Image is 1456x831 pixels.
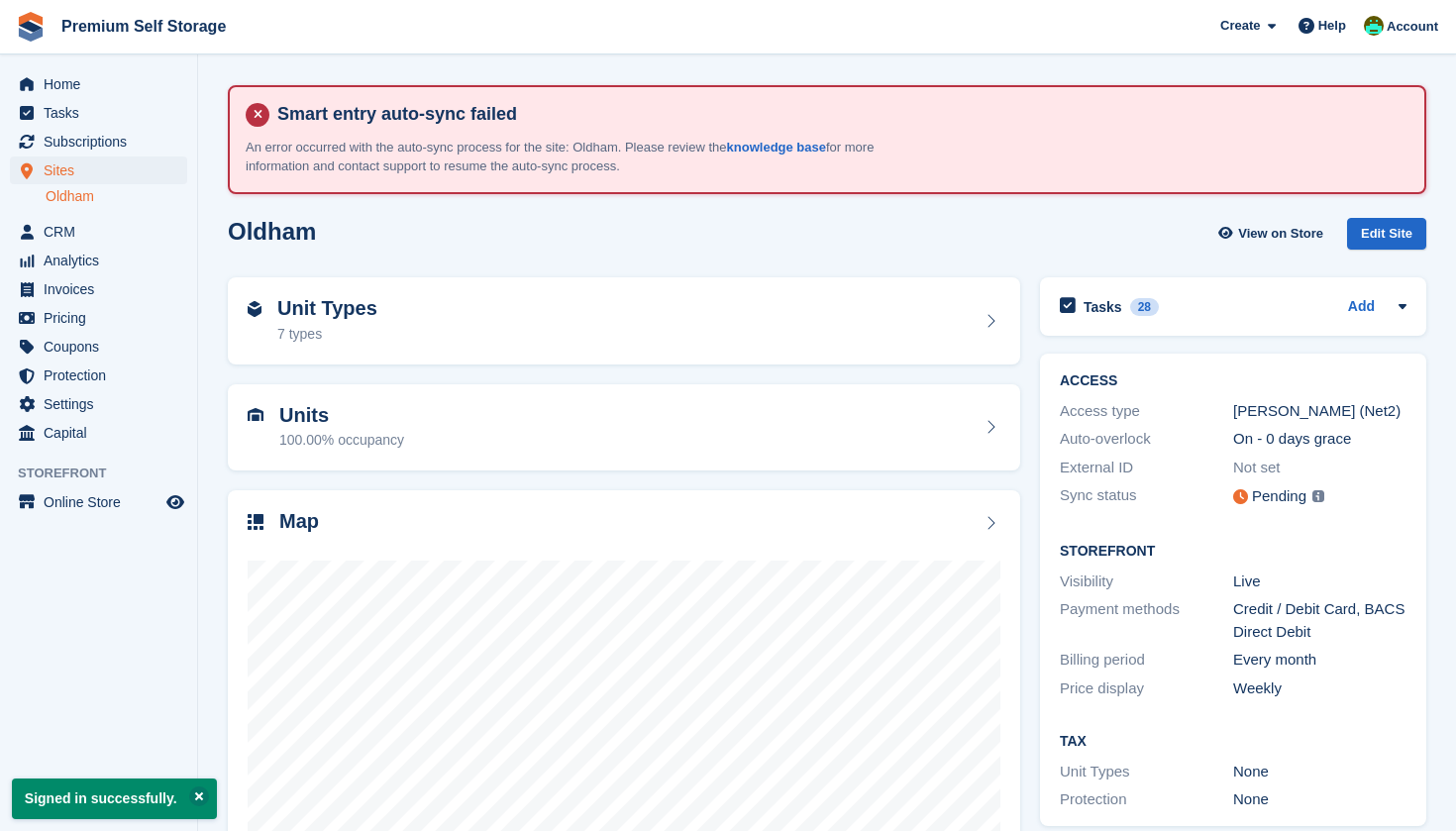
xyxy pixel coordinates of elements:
div: Edit Site [1347,218,1426,251]
div: Price display [1060,677,1233,700]
a: Edit Site [1347,218,1426,259]
a: menu [10,333,187,361]
div: Auto-overlock [1060,428,1233,451]
span: CRM [44,218,162,246]
span: Coupons [44,333,162,361]
p: Signed in successfully. [12,779,217,819]
span: Pricing [44,304,162,332]
h2: Map [279,510,319,533]
a: Add [1348,296,1375,319]
img: unit-type-icn-2b2737a686de81e16bb02015468b77c625bbabd49415b5ef34ead5e3b44a266d.svg [248,301,261,317]
div: Protection [1060,788,1233,811]
a: menu [10,99,187,127]
div: 100.00% occupancy [279,430,404,451]
a: menu [10,156,187,184]
div: [PERSON_NAME] (Net2) [1233,400,1406,423]
div: Visibility [1060,571,1233,593]
img: map-icn-33ee37083ee616e46c38cad1a60f524a97daa1e2b2c8c0bc3eb3415660979fc1.svg [248,514,263,530]
span: Online Store [44,488,162,516]
a: menu [10,390,187,418]
div: Billing period [1060,649,1233,672]
img: unit-icn-7be61d7bf1b0ce9d3e12c5938cc71ed9869f7b940bace4675aadf7bd6d80202e.svg [248,408,263,422]
a: menu [10,218,187,246]
span: Home [44,70,162,98]
div: None [1233,788,1406,811]
div: Pending [1252,485,1306,508]
span: Invoices [44,275,162,303]
a: menu [10,275,187,303]
span: Capital [44,419,162,447]
span: Subscriptions [44,128,162,156]
span: Settings [44,390,162,418]
h2: Units [279,404,404,427]
span: View on Store [1238,224,1323,244]
a: Unit Types 7 types [228,277,1020,364]
h2: Tasks [1084,298,1122,316]
h4: Smart entry auto-sync failed [269,103,1408,126]
a: Units 100.00% occupancy [228,384,1020,471]
a: Preview store [163,490,187,514]
span: Account [1387,17,1438,37]
span: Tasks [44,99,162,127]
a: knowledge base [727,140,826,155]
span: Protection [44,362,162,389]
span: Create [1220,16,1260,36]
a: menu [10,70,187,98]
img: Anthony Bell [1364,16,1384,36]
h2: ACCESS [1060,373,1406,389]
div: Sync status [1060,484,1233,509]
a: menu [10,362,187,389]
a: View on Store [1215,218,1331,251]
a: Premium Self Storage [53,10,234,43]
div: 7 types [277,324,377,345]
span: Analytics [44,247,162,274]
a: menu [10,488,187,516]
div: On - 0 days grace [1233,428,1406,451]
h2: Unit Types [277,297,377,320]
h2: Tax [1060,734,1406,750]
div: External ID [1060,457,1233,479]
div: Payment methods [1060,598,1233,643]
div: Weekly [1233,677,1406,700]
div: None [1233,761,1406,783]
p: An error occurred with the auto-sync process for the site: Oldham. Please review the for more inf... [246,138,939,176]
h2: Oldham [228,218,316,245]
div: Not set [1233,457,1406,479]
a: Oldham [46,187,187,206]
h2: Storefront [1060,544,1406,560]
div: Credit / Debit Card, BACS Direct Debit [1233,598,1406,643]
span: Help [1318,16,1346,36]
div: 28 [1130,298,1159,316]
a: menu [10,304,187,332]
span: Storefront [18,464,197,483]
img: stora-icon-8386f47178a22dfd0bd8f6a31ec36ba5ce8667c1dd55bd0f319d3a0aa187defe.svg [16,12,46,42]
img: icon-info-grey-7440780725fd019a000dd9b08b2336e03edf1995a4989e88bcd33f0948082b44.svg [1312,490,1324,502]
div: Access type [1060,400,1233,423]
a: menu [10,247,187,274]
a: menu [10,128,187,156]
a: menu [10,419,187,447]
div: Unit Types [1060,761,1233,783]
span: Sites [44,156,162,184]
div: Every month [1233,649,1406,672]
div: Live [1233,571,1406,593]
